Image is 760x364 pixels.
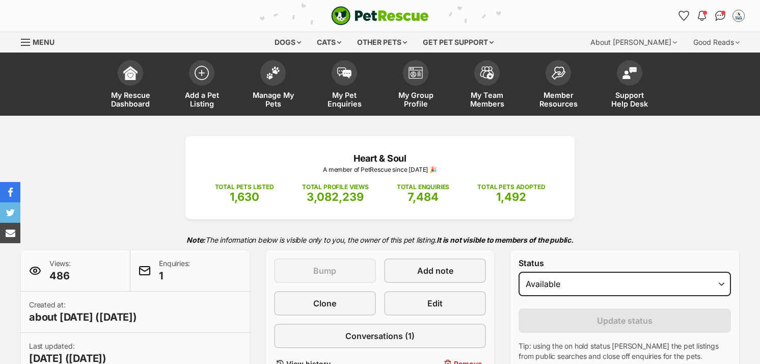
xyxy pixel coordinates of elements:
[49,258,71,283] p: Views:
[496,190,526,203] span: 1,492
[380,55,451,116] a: My Group Profile
[107,91,153,108] span: My Rescue Dashboard
[477,183,545,192] p: TOTAL PETS ADOPTED
[519,341,731,361] p: Tip: using the on hold status [PERSON_NAME] the pet listings from public searches and close off e...
[310,32,348,53] div: Cats
[274,258,376,283] button: Bump
[523,55,594,116] a: Member Resources
[417,265,453,277] span: Add note
[186,236,205,244] strong: Note:
[408,190,439,203] span: 7,484
[675,8,747,24] ul: Account quick links
[159,258,190,283] p: Enquiries:
[95,55,166,116] a: My Rescue Dashboard
[49,269,71,283] span: 486
[159,269,190,283] span: 1
[195,66,209,80] img: add-pet-listing-icon-0afa8454b4691262ce3f59096e99ab1cd57d4a30225e0717b998d2c9b9846f56.svg
[201,151,559,165] p: Heart & Soul
[393,91,439,108] span: My Group Profile
[519,308,731,333] button: Update status
[594,55,665,116] a: Support Help Desk
[535,91,581,108] span: Member Resources
[734,11,744,21] img: Megan Ostwald profile pic
[230,190,259,203] span: 1,630
[313,297,336,309] span: Clone
[302,183,369,192] p: TOTAL PROFILE VIEWS
[397,183,449,192] p: TOTAL ENQUIRIES
[464,91,510,108] span: My Team Members
[345,330,415,342] span: Conversations (1)
[694,8,710,24] button: Notifications
[307,190,364,203] span: 3,082,239
[201,165,559,174] p: A member of PetRescue since [DATE] 🎉
[21,32,62,50] a: Menu
[274,324,486,348] a: Conversations (1)
[480,66,494,80] img: team-members-icon-5396bd8760b3fe7c0b43da4ab00e1e3bb1a5d9ba89233759b79545d2d3fc5d0d.svg
[29,310,137,324] span: about [DATE] ([DATE])
[583,32,684,53] div: About [PERSON_NAME]
[437,236,574,244] strong: It is not visible to members of the public.
[321,91,367,108] span: My Pet Enquiries
[409,67,423,79] img: group-profile-icon-3fa3cf56718a62981997c0bc7e787c4b2cf8bcc04b72c1350f741eb67cf2f40e.svg
[350,32,414,53] div: Other pets
[730,8,747,24] button: My account
[384,258,486,283] a: Add note
[712,8,728,24] a: Conversations
[274,291,376,316] a: Clone
[427,297,443,309] span: Edit
[675,8,692,24] a: Favourites
[21,229,739,250] p: The information below is visible only to you, the owner of this pet listing.
[331,6,429,25] a: PetRescue
[698,11,706,21] img: notifications-46538b983faf8c2785f20acdc204bb7945ddae34d4c08c2a6579f10ce5e182be.svg
[337,67,351,79] img: pet-enquiries-icon-7e3ad2cf08bfb03b45e93fb7055b45f3efa6380592205ae92323e6603595dc1f.svg
[622,67,637,79] img: help-desk-icon-fdf02630f3aa405de69fd3d07c3f3aa587a6932b1a1747fa1d2bba05be0121f9.svg
[551,66,565,80] img: member-resources-icon-8e73f808a243e03378d46382f2149f9095a855e16c252ad45f914b54edf8863c.svg
[215,183,274,192] p: TOTAL PETS LISTED
[166,55,237,116] a: Add a Pet Listing
[33,38,55,46] span: Menu
[384,291,486,316] a: Edit
[179,91,225,108] span: Add a Pet Listing
[237,55,309,116] a: Manage My Pets
[313,265,336,277] span: Bump
[416,32,501,53] div: Get pet support
[597,315,653,327] span: Update status
[607,91,653,108] span: Support Help Desk
[267,32,308,53] div: Dogs
[123,66,138,80] img: dashboard-icon-eb2f2d2d3e046f16d808141f083e7271f6b2e854fb5c12c21221c1fb7104beca.svg
[715,11,726,21] img: chat-41dd97257d64d25036548639549fe6c8038ab92f7586957e7f3b1b290dea8141.svg
[331,6,429,25] img: logo-cat-932fe2b9b8326f06289b0f2fb663e598f794de774fb13d1741a6617ecf9a85b4.svg
[686,32,747,53] div: Good Reads
[29,300,137,324] p: Created at:
[250,91,296,108] span: Manage My Pets
[266,66,280,80] img: manage-my-pets-icon-02211641906a0b7f246fdf0571729dbe1e7629f14944591b6c1af311fb30b64b.svg
[451,55,523,116] a: My Team Members
[309,55,380,116] a: My Pet Enquiries
[519,258,731,268] label: Status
